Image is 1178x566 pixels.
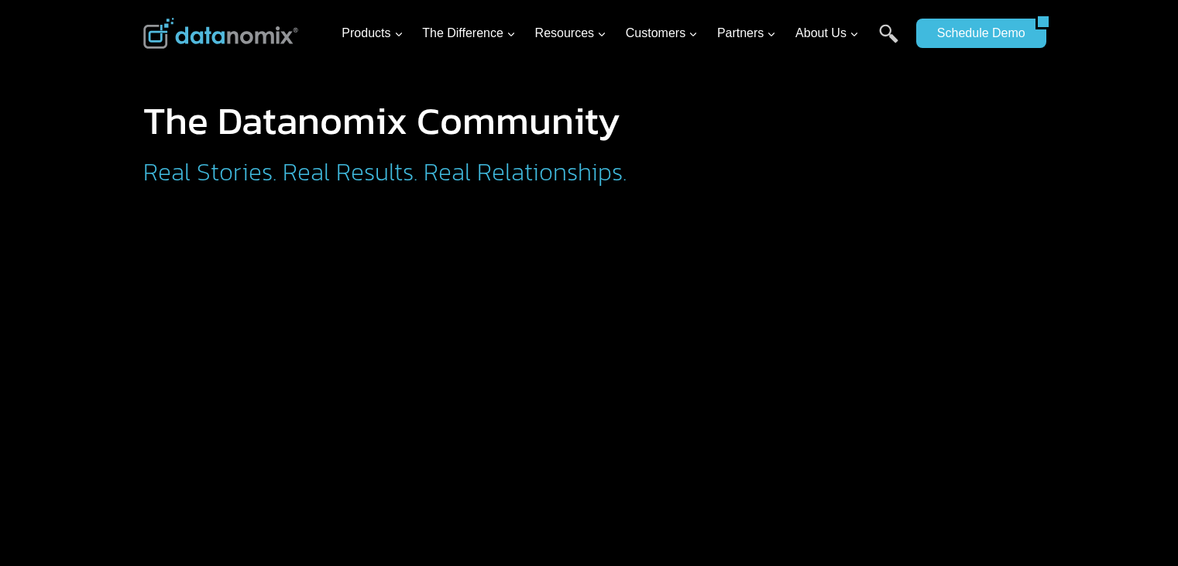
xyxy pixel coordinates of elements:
[795,23,859,43] span: About Us
[916,19,1035,48] a: Schedule Demo
[626,23,698,43] span: Customers
[879,24,898,59] a: Search
[143,18,298,49] img: Datanomix
[717,23,776,43] span: Partners
[535,23,606,43] span: Resources
[342,23,403,43] span: Products
[143,160,755,184] h2: Real Stories. Real Results. Real Relationships.
[143,101,755,140] h1: The Datanomix Community
[422,23,516,43] span: The Difference
[335,9,908,59] nav: Primary Navigation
